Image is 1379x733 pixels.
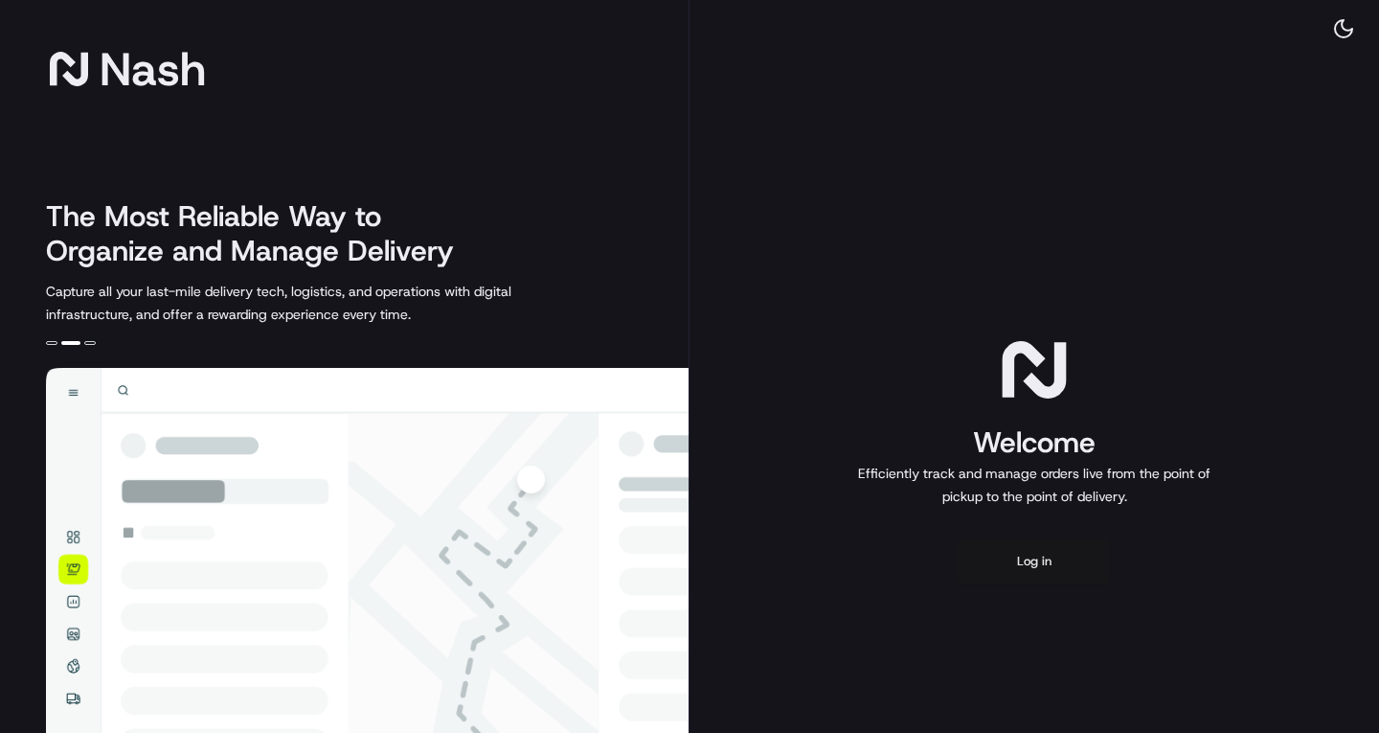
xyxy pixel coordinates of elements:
[46,199,475,268] h2: The Most Reliable Way to Organize and Manage Delivery
[850,424,1218,462] h1: Welcome
[46,280,598,326] p: Capture all your last-mile delivery tech, logistics, and operations with digital infrastructure, ...
[850,462,1218,508] p: Efficiently track and manage orders live from the point of pickup to the point of delivery.
[958,538,1111,584] button: Log in
[100,50,206,88] span: Nash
